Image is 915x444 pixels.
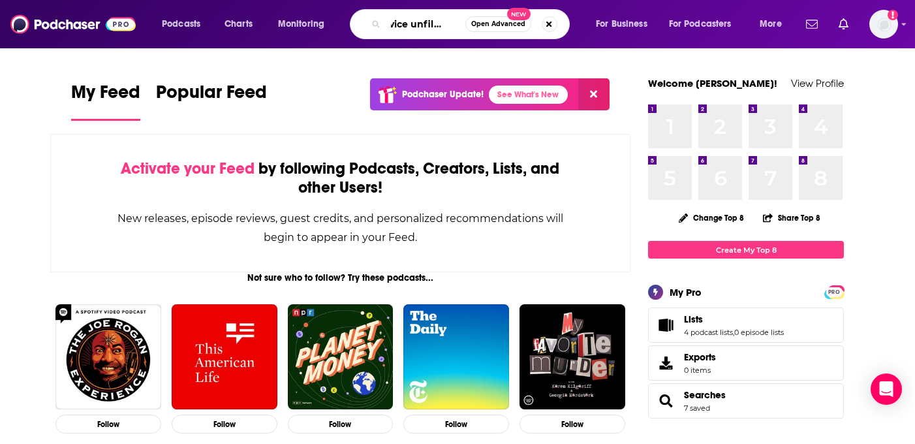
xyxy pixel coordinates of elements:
span: 0 items [684,366,716,375]
button: Follow [288,415,394,434]
span: Popular Feed [156,81,267,111]
a: Charts [216,14,260,35]
input: Search podcasts, credits, & more... [386,14,465,35]
img: Planet Money [288,304,394,410]
span: Searches [648,383,844,419]
div: New releases, episode reviews, guest credits, and personalized recommendations will begin to appe... [116,209,565,247]
a: Searches [653,392,679,410]
span: Exports [684,351,716,363]
a: Show notifications dropdown [801,13,823,35]
span: Charts [225,15,253,33]
button: open menu [269,14,341,35]
button: Follow [172,415,277,434]
button: Follow [55,415,161,434]
span: Lists [648,308,844,343]
img: My Favorite Murder with Karen Kilgariff and Georgia Hardstark [520,304,625,410]
a: Popular Feed [156,81,267,121]
img: The Joe Rogan Experience [55,304,161,410]
a: Show notifications dropdown [833,13,854,35]
a: 7 saved [684,404,710,413]
button: Share Top 8 [762,205,821,230]
svg: Add a profile image [888,10,898,20]
a: My Feed [71,81,140,121]
button: open menu [660,14,751,35]
span: Open Advanced [471,21,525,27]
a: Welcome [PERSON_NAME]! [648,77,777,89]
button: open menu [587,14,664,35]
button: open menu [751,14,798,35]
span: For Podcasters [669,15,732,33]
div: Open Intercom Messenger [871,373,902,405]
span: For Business [596,15,647,33]
p: Podchaser Update! [402,89,484,100]
span: , [733,328,734,337]
span: New [507,8,531,20]
span: My Feed [71,81,140,111]
a: 0 episode lists [734,328,784,337]
img: Podchaser - Follow, Share and Rate Podcasts [10,12,136,37]
img: This American Life [172,304,277,410]
span: More [760,15,782,33]
span: Lists [684,313,703,325]
button: Open AdvancedNew [465,16,531,32]
img: The Daily [403,304,509,410]
span: Activate your Feed [121,159,255,178]
span: Monitoring [278,15,324,33]
a: Lists [684,313,784,325]
div: by following Podcasts, Creators, Lists, and other Users! [116,159,565,197]
a: Searches [684,389,726,401]
a: See What's New [489,86,568,104]
a: 4 podcast lists [684,328,733,337]
span: PRO [826,287,842,297]
a: Exports [648,345,844,381]
img: User Profile [869,10,898,39]
a: PRO [826,287,842,296]
button: Follow [520,415,625,434]
span: Exports [653,354,679,372]
div: Not sure who to follow? Try these podcasts... [50,272,630,283]
a: View Profile [791,77,844,89]
span: Logged in as teisenbe [869,10,898,39]
div: Search podcasts, credits, & more... [362,9,582,39]
button: open menu [153,14,217,35]
div: My Pro [670,286,702,298]
a: Create My Top 8 [648,241,844,259]
span: Podcasts [162,15,200,33]
a: Lists [653,316,679,334]
button: Change Top 8 [671,210,752,226]
button: Show profile menu [869,10,898,39]
button: Follow [403,415,509,434]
